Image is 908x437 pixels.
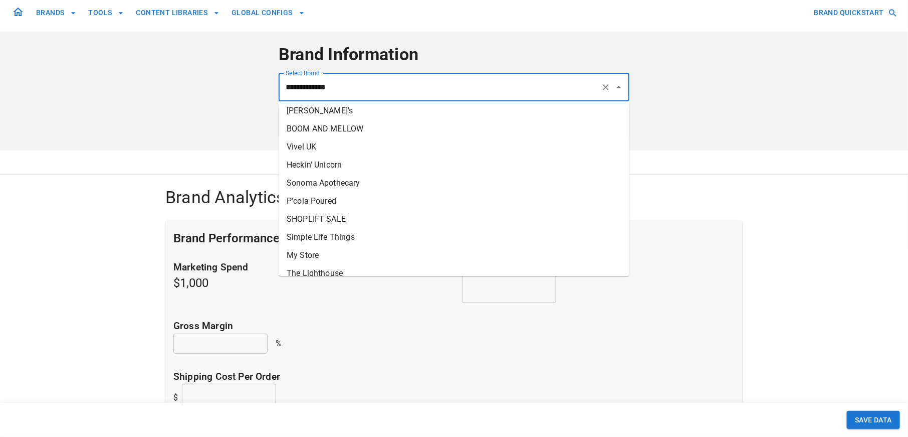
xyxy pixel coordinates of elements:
[279,228,629,246] li: Simple Life Things
[279,210,629,228] li: SHOPLIFT SALE
[279,138,629,156] li: Vivel UK
[173,230,390,246] h5: Brand Performance Metrics - User Input
[847,411,900,429] button: SAVE DATA
[132,4,223,22] button: CONTENT LIBRARIES
[612,80,626,94] button: Close
[165,220,743,256] div: Brand Performance Metrics - User Input
[279,44,629,65] h4: Brand Information
[276,338,282,350] p: %
[173,260,446,275] p: Marketing Spend
[173,319,735,334] p: Gross margin
[84,4,128,22] button: TOOLS
[279,174,629,192] li: Sonoma Apothecary
[228,4,309,22] button: GLOBAL CONFIGS
[173,392,178,404] p: $
[165,187,743,208] h4: Brand Analytics
[173,260,446,303] h5: $1,000
[279,102,629,120] li: [PERSON_NAME]'s
[279,264,629,282] li: The Lighthouse
[810,4,900,22] button: BRAND QUICKSTART
[279,156,629,174] li: Heckin' Unicorn
[279,246,629,264] li: My Store
[279,192,629,210] li: P'cola Poured
[32,4,80,22] button: BRANDS
[173,370,735,384] p: Shipping cost per order
[286,69,320,77] label: Select Brand
[279,120,629,138] li: BOOM AND MELLOW
[599,80,613,94] button: Clear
